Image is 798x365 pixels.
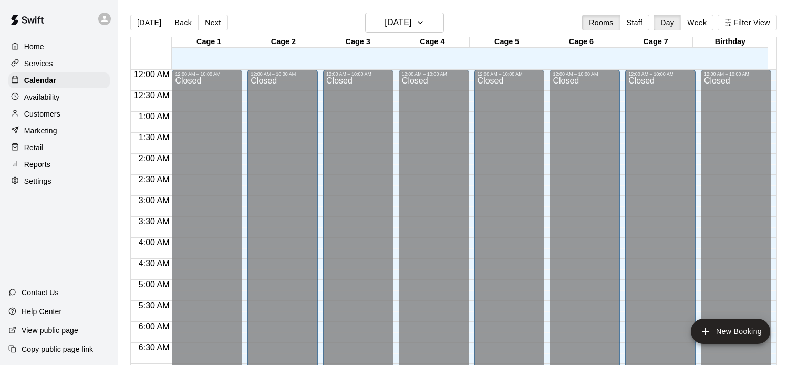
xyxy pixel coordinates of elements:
[8,123,110,139] a: Marketing
[8,72,110,88] a: Calendar
[24,109,60,119] p: Customers
[22,325,78,336] p: View public page
[385,15,411,30] h6: [DATE]
[136,217,172,226] span: 3:30 AM
[198,15,227,30] button: Next
[136,196,172,205] span: 3:00 AM
[136,112,172,121] span: 1:00 AM
[136,343,172,352] span: 6:30 AM
[470,37,544,47] div: Cage 5
[628,71,692,77] div: 12:00 AM – 10:00 AM
[136,238,172,247] span: 4:00 AM
[704,71,768,77] div: 12:00 AM – 10:00 AM
[8,39,110,55] a: Home
[8,106,110,122] a: Customers
[24,142,44,153] p: Retail
[618,37,693,47] div: Cage 7
[8,140,110,155] a: Retail
[395,37,470,47] div: Cage 4
[136,301,172,310] span: 5:30 AM
[680,15,713,30] button: Week
[172,37,246,47] div: Cage 1
[553,71,617,77] div: 12:00 AM – 10:00 AM
[24,159,50,170] p: Reports
[326,71,390,77] div: 12:00 AM – 10:00 AM
[582,15,620,30] button: Rooms
[8,157,110,172] a: Reports
[136,133,172,142] span: 1:30 AM
[251,71,315,77] div: 12:00 AM – 10:00 AM
[136,280,172,289] span: 5:00 AM
[175,71,239,77] div: 12:00 AM – 10:00 AM
[130,15,168,30] button: [DATE]
[478,71,542,77] div: 12:00 AM – 10:00 AM
[320,37,395,47] div: Cage 3
[24,75,56,86] p: Calendar
[24,92,60,102] p: Availability
[136,154,172,163] span: 2:00 AM
[136,322,172,331] span: 6:00 AM
[365,13,444,33] button: [DATE]
[22,306,61,317] p: Help Center
[8,173,110,189] a: Settings
[168,15,199,30] button: Back
[246,37,321,47] div: Cage 2
[8,56,110,71] a: Services
[693,37,768,47] div: Birthday
[22,344,93,354] p: Copy public page link
[620,15,650,30] button: Staff
[22,287,59,298] p: Contact Us
[131,70,172,79] span: 12:00 AM
[24,126,57,136] p: Marketing
[24,41,44,52] p: Home
[402,71,466,77] div: 12:00 AM – 10:00 AM
[136,259,172,268] span: 4:30 AM
[136,175,172,184] span: 2:30 AM
[718,15,776,30] button: Filter View
[24,58,53,69] p: Services
[691,319,770,344] button: add
[544,37,619,47] div: Cage 6
[24,176,51,186] p: Settings
[8,89,110,105] a: Availability
[131,91,172,100] span: 12:30 AM
[654,15,681,30] button: Day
